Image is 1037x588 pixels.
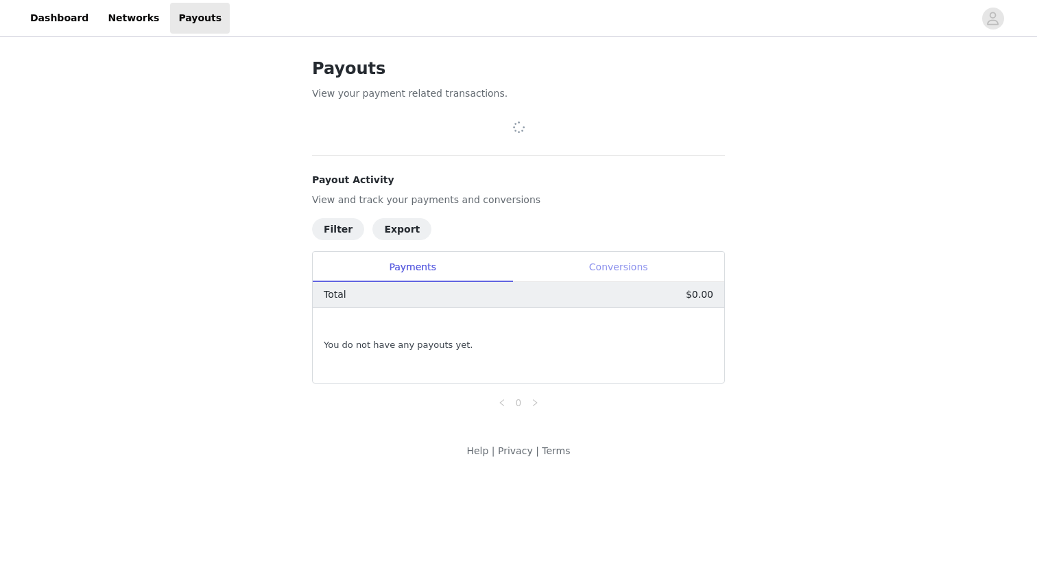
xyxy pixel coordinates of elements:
span: You do not have any payouts yet. [324,338,473,352]
div: Conversions [512,252,724,283]
button: Export [372,218,431,240]
a: Networks [99,3,167,34]
a: 0 [511,395,526,410]
li: Next Page [527,395,543,411]
a: Terms [542,445,570,456]
p: Total [324,287,346,302]
p: View and track your payments and conversions [312,193,725,207]
a: Payouts [170,3,230,34]
li: Previous Page [494,395,510,411]
div: Payments [313,252,512,283]
h1: Payouts [312,56,725,81]
p: $0.00 [686,287,713,302]
span: | [492,445,495,456]
i: icon: right [531,399,539,407]
button: Filter [312,218,364,240]
h4: Payout Activity [312,173,725,187]
span: | [536,445,539,456]
i: icon: left [498,399,506,407]
a: Dashboard [22,3,97,34]
li: 0 [510,395,527,411]
a: Privacy [498,445,533,456]
a: Help [466,445,488,456]
div: avatar [986,8,999,30]
p: View your payment related transactions. [312,86,725,101]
